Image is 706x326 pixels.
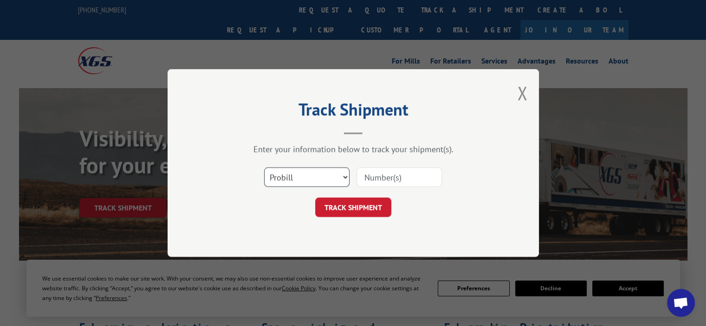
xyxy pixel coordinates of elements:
[315,198,391,217] button: TRACK SHIPMENT
[214,103,492,121] h2: Track Shipment
[667,289,695,317] div: Open chat
[356,167,442,187] input: Number(s)
[214,144,492,154] div: Enter your information below to track your shipment(s).
[517,81,527,105] button: Close modal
